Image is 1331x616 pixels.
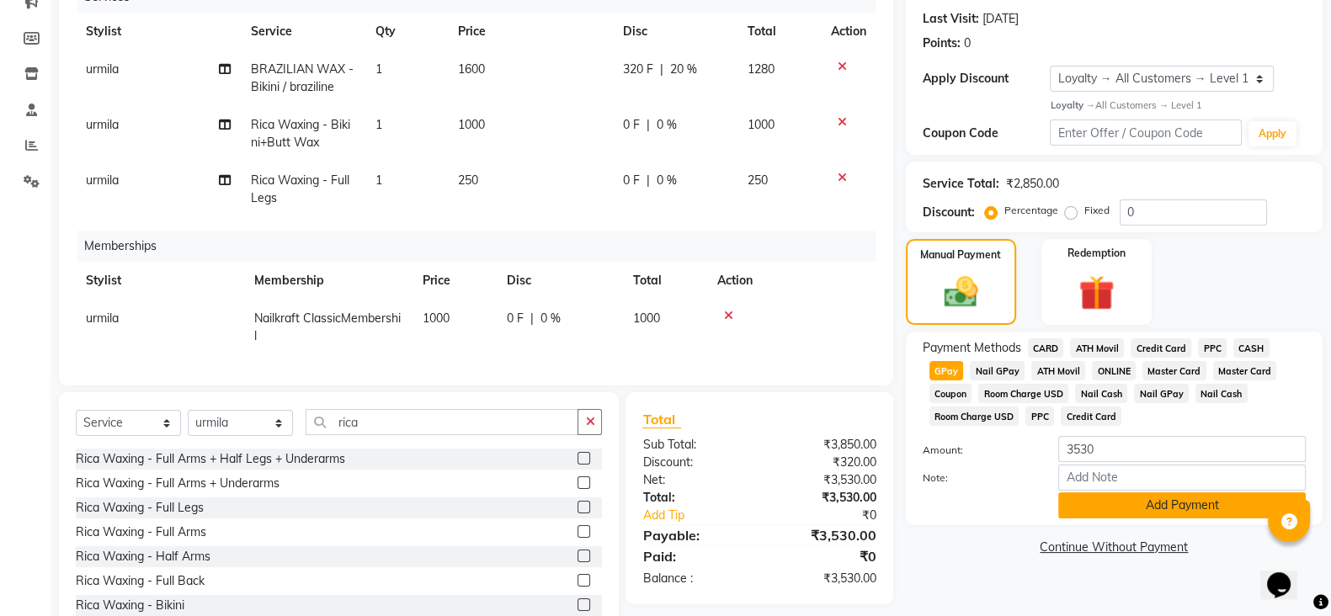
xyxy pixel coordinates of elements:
div: Coupon Code [923,125,1051,142]
span: urmila [86,61,119,77]
button: Add Payment [1058,492,1306,518]
th: Price [413,262,497,300]
th: Stylist [76,262,244,300]
img: _gift.svg [1067,271,1125,315]
span: 0 % [540,310,561,327]
label: Note: [910,470,1046,486]
th: Total [737,13,821,50]
div: Discount: [630,454,759,471]
span: BRAZILIAN WAX - Bikini / braziline [251,61,354,94]
a: Add Tip [630,507,780,524]
span: 1 [375,173,382,188]
span: 0 % [657,116,677,134]
span: GPay [929,361,964,380]
div: Rica Waxing - Half Arms [76,548,210,566]
span: Room Charge USD [929,406,1020,426]
input: Search or Scan [306,409,578,435]
span: PPC [1198,338,1227,358]
span: ONLINE [1092,361,1136,380]
div: Service Total: [923,175,999,193]
input: Enter Offer / Coupon Code [1050,119,1242,146]
input: Add Note [1058,465,1306,491]
div: ₹3,530.00 [759,525,889,545]
span: 1000 [633,311,660,326]
iframe: chat widget [1260,549,1314,599]
span: | [660,61,663,78]
span: ATH Movil [1070,338,1124,358]
a: Continue Without Payment [909,539,1319,556]
span: Nail Cash [1075,384,1127,403]
span: 20 % [670,61,697,78]
div: Rica Waxing - Full Legs [76,499,204,517]
div: ₹3,530.00 [759,489,889,507]
span: PPC [1025,406,1054,426]
span: CARD [1028,338,1064,358]
th: Qty [365,13,448,50]
span: 1 [375,117,382,132]
span: 0 F [623,116,640,134]
label: Fixed [1084,203,1110,218]
div: Paid: [630,546,759,566]
span: Nail GPay [1134,384,1189,403]
div: Rica Waxing - Full Arms + Underarms [76,475,280,492]
div: ₹3,530.00 [759,570,889,587]
label: Manual Payment [920,247,1001,263]
span: 0 F [623,172,640,189]
div: ₹2,850.00 [1006,175,1059,193]
span: 250 [748,173,768,188]
span: urmila [86,117,119,132]
th: Disc [497,262,623,300]
th: Action [821,13,876,50]
div: ₹0 [759,546,889,566]
span: Credit Card [1131,338,1191,358]
strong: Loyalty → [1050,99,1094,111]
span: Rica Waxing - Bikini+Butt Wax [251,117,350,150]
div: Payable: [630,525,759,545]
input: Amount [1058,436,1306,462]
span: Total [642,411,681,428]
span: 1000 [423,311,450,326]
label: Redemption [1067,246,1126,261]
span: Room Charge USD [978,384,1068,403]
span: 1600 [458,61,485,77]
div: Discount: [923,204,975,221]
div: Rica Waxing - Bikini [76,597,184,614]
div: Balance : [630,570,759,587]
span: Nail GPay [970,361,1025,380]
div: Total: [630,489,759,507]
span: | [647,172,650,189]
span: ATH Movil [1031,361,1085,380]
span: 1000 [458,117,485,132]
div: Apply Discount [923,70,1051,88]
th: Total [623,262,707,300]
span: Master Card [1142,361,1206,380]
span: Master Card [1213,361,1277,380]
div: Rica Waxing - Full Arms + Half Legs + Underarms [76,450,345,468]
div: ₹3,850.00 [759,436,889,454]
div: Points: [923,35,961,52]
div: ₹320.00 [759,454,889,471]
div: [DATE] [982,10,1019,28]
div: Net: [630,471,759,489]
th: Membership [244,262,413,300]
div: Rica Waxing - Full Arms [76,523,206,541]
div: Sub Total: [630,436,759,454]
div: Memberships [77,231,889,262]
span: 250 [458,173,478,188]
th: Price [448,13,613,50]
label: Percentage [1004,203,1058,218]
th: Service [241,13,365,50]
span: 1280 [748,61,775,77]
span: 1000 [748,117,775,132]
div: Last Visit: [923,10,979,28]
div: All Customers → Level 1 [1050,98,1306,113]
th: Disc [613,13,737,50]
img: _cash.svg [934,273,988,311]
div: Rica Waxing - Full Back [76,572,205,590]
div: ₹3,530.00 [759,471,889,489]
div: 0 [964,35,971,52]
span: urmila [86,311,119,326]
span: | [530,310,534,327]
span: | [647,116,650,134]
button: Apply [1248,121,1296,146]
